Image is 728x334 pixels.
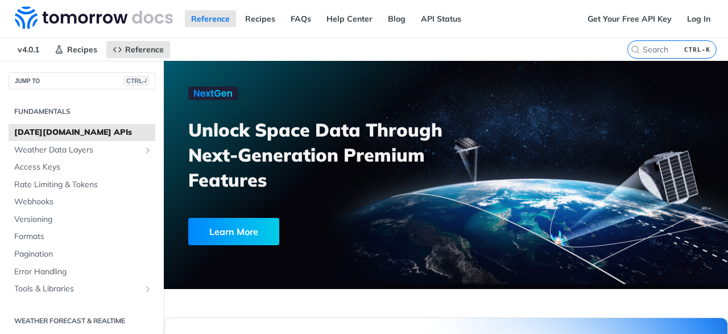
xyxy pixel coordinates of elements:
[631,45,640,54] svg: Search
[9,228,155,245] a: Formats
[48,41,104,58] a: Recipes
[14,196,152,208] span: Webhooks
[188,218,404,245] a: Learn More
[14,266,152,278] span: Error Handling
[9,176,155,193] a: Rate Limiting & Tokens
[14,214,152,225] span: Versioning
[14,283,140,295] span: Tools & Libraries
[143,284,152,294] button: Show subpages for Tools & Libraries
[284,10,317,27] a: FAQs
[14,162,152,173] span: Access Keys
[143,146,152,155] button: Show subpages for Weather Data Layers
[14,179,152,191] span: Rate Limiting & Tokens
[9,159,155,176] a: Access Keys
[9,281,155,298] a: Tools & LibrariesShow subpages for Tools & Libraries
[14,127,152,138] span: [DATE][DOMAIN_NAME] APIs
[188,86,238,100] img: NextGen
[9,124,155,141] a: [DATE][DOMAIN_NAME] APIs
[67,44,97,55] span: Recipes
[9,193,155,211] a: Webhooks
[14,231,152,242] span: Formats
[9,142,155,159] a: Weather Data LayersShow subpages for Weather Data Layers
[9,211,155,228] a: Versioning
[320,10,379,27] a: Help Center
[681,44,713,55] kbd: CTRL-K
[9,246,155,263] a: Pagination
[106,41,170,58] a: Reference
[14,249,152,260] span: Pagination
[581,10,678,27] a: Get Your Free API Key
[15,6,173,29] img: Tomorrow.io Weather API Docs
[415,10,468,27] a: API Status
[14,145,140,156] span: Weather Data Layers
[124,76,149,85] span: CTRL-/
[239,10,282,27] a: Recipes
[188,218,279,245] div: Learn More
[9,316,155,326] h2: Weather Forecast & realtime
[382,10,412,27] a: Blog
[188,117,458,192] h3: Unlock Space Data Through Next-Generation Premium Features
[681,10,717,27] a: Log In
[125,44,164,55] span: Reference
[9,72,155,89] button: JUMP TOCTRL-/
[9,106,155,117] h2: Fundamentals
[11,41,45,58] span: v4.0.1
[9,263,155,281] a: Error Handling
[185,10,236,27] a: Reference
